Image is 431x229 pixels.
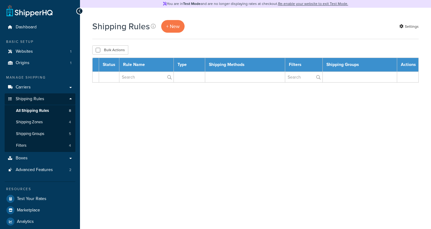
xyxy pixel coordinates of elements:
span: Websites [16,49,33,54]
a: Origins 1 [5,57,75,69]
a: Carriers [5,82,75,93]
th: Type [174,58,205,72]
span: 8 [69,108,71,113]
li: Origins [5,57,75,69]
span: 5 [69,131,71,137]
span: 4 [69,120,71,125]
li: Advanced Features [5,164,75,176]
li: Websites [5,46,75,57]
a: Settings [399,22,419,31]
a: Analytics [5,216,75,227]
span: Filters [16,143,26,148]
a: + New [161,20,185,33]
th: Actions [397,58,419,72]
h1: Shipping Rules [92,20,150,32]
a: Dashboard [5,22,75,33]
a: Re-enable your website to exit Test Mode. [278,1,348,6]
input: Search [285,72,322,82]
span: Advanced Features [16,167,53,173]
div: Resources [5,186,75,192]
li: Filters [5,140,75,151]
input: Search [119,72,174,82]
span: Shipping Zones [16,120,43,125]
a: Filters 4 [5,140,75,151]
th: Filters [285,58,323,72]
th: Status [99,58,119,72]
a: Boxes [5,153,75,164]
span: All Shipping Rules [16,108,49,113]
th: Shipping Methods [205,58,285,72]
li: Shipping Groups [5,128,75,140]
button: Bulk Actions [92,45,128,55]
span: 2 [69,167,71,173]
span: + New [166,23,180,30]
a: Advanced Features 2 [5,164,75,176]
span: Shipping Rules [16,96,44,102]
a: Websites 1 [5,46,75,57]
th: Shipping Groups [323,58,397,72]
a: Test Your Rates [5,193,75,204]
li: Shipping Zones [5,117,75,128]
span: Shipping Groups [16,131,44,137]
a: ShipperHQ Home [6,5,53,17]
span: Dashboard [16,25,37,30]
a: Shipping Groups 5 [5,128,75,140]
strong: Test Mode [183,1,201,6]
li: All Shipping Rules [5,105,75,117]
a: All Shipping Rules 8 [5,105,75,117]
span: 1 [70,49,71,54]
li: Shipping Rules [5,93,75,152]
a: Shipping Zones 4 [5,117,75,128]
span: Boxes [16,156,28,161]
div: Manage Shipping [5,75,75,80]
th: Rule Name [119,58,174,72]
span: Marketplace [17,208,40,213]
a: Marketplace [5,205,75,216]
div: Basic Setup [5,39,75,44]
span: Carriers [16,85,31,90]
span: 1 [70,60,71,66]
a: Shipping Rules [5,93,75,105]
i: Your website is disabled and in test mode. Re-enable your website to return rates at checkout. [7,50,13,53]
span: Analytics [17,219,34,224]
span: Test Your Rates [17,196,46,202]
span: 4 [69,143,71,148]
span: Origins [16,60,30,66]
